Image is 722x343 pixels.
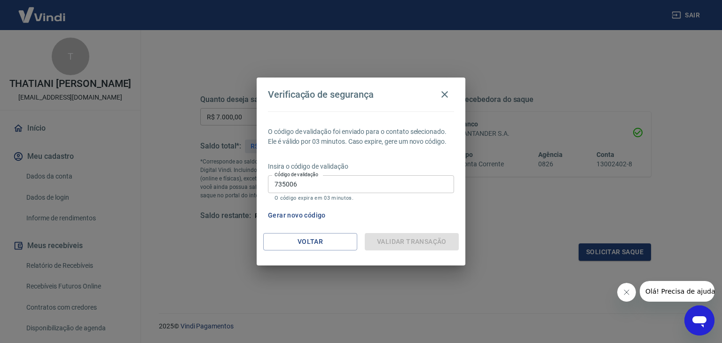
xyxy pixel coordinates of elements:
[640,281,714,302] iframe: Mensagem da empresa
[617,283,636,302] iframe: Fechar mensagem
[264,207,330,224] button: Gerar novo código
[684,305,714,335] iframe: Botão para abrir a janela de mensagens
[275,171,318,178] label: Código de validação
[268,127,454,147] p: O código de validação foi enviado para o contato selecionado. Ele é válido por 03 minutos. Caso e...
[263,233,357,250] button: Voltar
[6,7,79,14] span: Olá! Precisa de ajuda?
[268,89,374,100] h4: Verificação de segurança
[268,162,454,171] p: Insira o código de validação
[275,195,447,201] p: O código expira em 03 minutos.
